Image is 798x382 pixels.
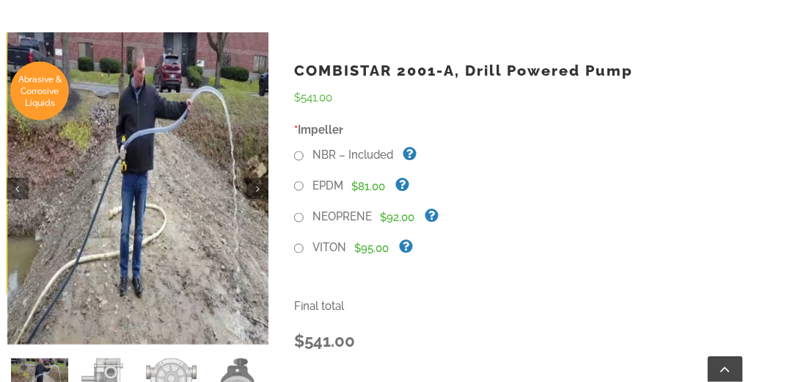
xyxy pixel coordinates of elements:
[307,242,346,255] span: VITON
[294,181,304,191] input: EPDM
[294,295,750,320] dt: Final total
[380,211,414,224] span: $92.00
[307,210,372,223] span: NEOPRENE
[294,43,750,84] h1: COMBISTAR 2001-A, Drill Powered Pump
[294,151,304,161] input: NBR – Included
[307,179,343,192] span: EPDM
[294,213,304,223] input: NEOPRENE
[354,242,389,256] span: $95.00
[283,118,761,143] label: Impeller
[351,180,385,193] span: $81.00
[294,91,301,104] span: $
[294,244,304,253] input: VITON
[7,178,29,200] a: 
[307,148,393,162] span: NBR – Included
[246,178,268,200] a: 
[294,323,355,361] span: $541.00
[10,73,69,109] span: Abrasive & Corrosive Liquids
[294,91,332,104] bdi: 541.00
